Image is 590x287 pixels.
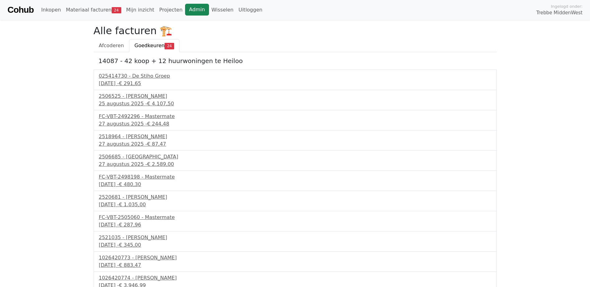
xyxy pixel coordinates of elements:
div: 1026420774 - [PERSON_NAME] [99,274,491,282]
a: Admin [185,4,209,16]
a: FC-VBT-2505060 - Mastermate[DATE] -€ 287,96 [99,214,491,229]
a: 2520681 - [PERSON_NAME][DATE] -€ 1.035,00 [99,194,491,208]
h2: Alle facturen 🏗️ [94,25,497,37]
div: 2518964 - [PERSON_NAME] [99,133,491,140]
a: Wisselen [209,4,236,16]
span: € 883,47 [119,262,141,268]
a: Afcoderen [94,39,129,52]
div: FC-VBT-2492296 - Mastermate [99,113,491,120]
a: Mijn inzicht [124,4,157,16]
span: € 2.589,00 [147,161,174,167]
a: 2506525 - [PERSON_NAME]25 augustus 2025 -€ 4.107,50 [99,93,491,107]
a: FC-VBT-2498198 - Mastermate[DATE] -€ 480,30 [99,173,491,188]
div: 2520681 - [PERSON_NAME] [99,194,491,201]
div: 25 augustus 2025 - [99,100,491,107]
div: 1026420773 - [PERSON_NAME] [99,254,491,262]
a: FC-VBT-2492296 - Mastermate27 augustus 2025 -€ 244,48 [99,113,491,128]
span: € 345,00 [119,242,141,248]
a: Projecten [157,4,185,16]
div: 2521035 - [PERSON_NAME] [99,234,491,241]
span: Ingelogd onder: [551,3,583,9]
span: 24 [165,43,174,49]
a: 1026420773 - [PERSON_NAME][DATE] -€ 883,47 [99,254,491,269]
div: [DATE] - [99,241,491,249]
span: € 480,30 [119,181,141,187]
div: 2506525 - [PERSON_NAME] [99,93,491,100]
a: Uitloggen [236,4,265,16]
span: € 87,47 [147,141,166,147]
span: € 291,65 [119,80,141,86]
div: [DATE] - [99,80,491,87]
span: Afcoderen [99,43,124,48]
a: 2506685 - [GEOGRAPHIC_DATA]27 augustus 2025 -€ 2.589,00 [99,153,491,168]
a: Inkopen [39,4,63,16]
div: [DATE] - [99,181,491,188]
div: 27 augustus 2025 - [99,140,491,148]
div: FC-VBT-2505060 - Mastermate [99,214,491,221]
span: € 244,48 [147,121,169,127]
span: € 1.035,00 [119,202,146,207]
span: Trebbe MiddenWest [536,9,583,16]
span: € 287,96 [119,222,141,228]
div: [DATE] - [99,262,491,269]
div: 27 augustus 2025 - [99,120,491,128]
span: 24 [112,7,121,13]
div: [DATE] - [99,221,491,229]
a: Cohub [7,2,34,17]
div: 025414730 - De Stiho Groep [99,72,491,80]
a: 025414730 - De Stiho Groep[DATE] -€ 291,65 [99,72,491,87]
div: [DATE] - [99,201,491,208]
span: Goedkeuren [134,43,165,48]
a: Materiaal facturen24 [63,4,124,16]
span: € 4.107,50 [147,101,174,107]
div: FC-VBT-2498198 - Mastermate [99,173,491,181]
div: 27 augustus 2025 - [99,161,491,168]
a: 2518964 - [PERSON_NAME]27 augustus 2025 -€ 87,47 [99,133,491,148]
div: 2506685 - [GEOGRAPHIC_DATA] [99,153,491,161]
a: Goedkeuren24 [129,39,179,52]
a: 2521035 - [PERSON_NAME][DATE] -€ 345,00 [99,234,491,249]
h5: 14087 - 42 koop + 12 huurwoningen te Heiloo [99,57,492,65]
